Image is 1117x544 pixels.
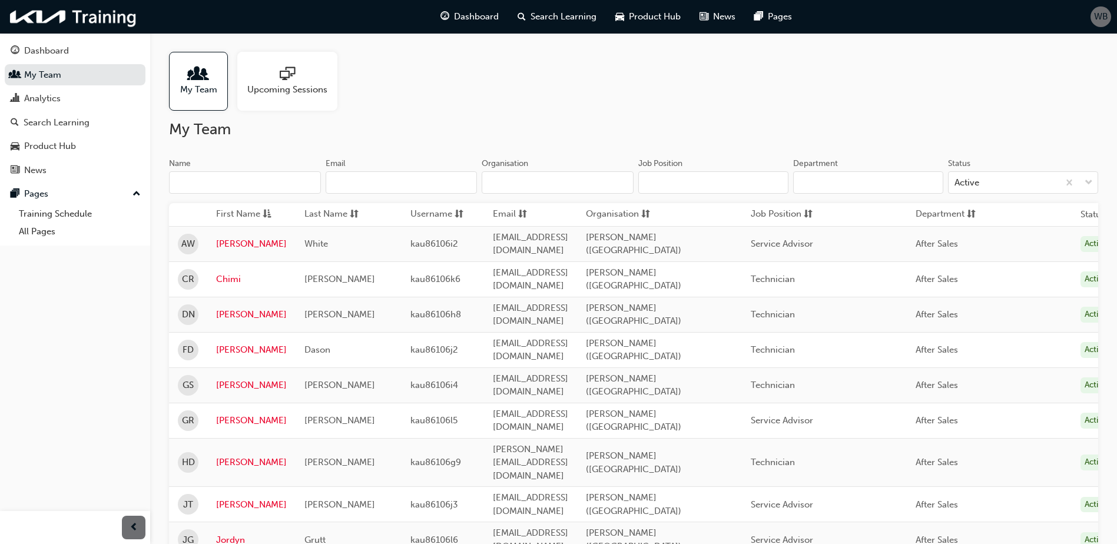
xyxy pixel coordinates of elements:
[751,207,801,222] span: Job Position
[493,409,568,433] span: [EMAIL_ADDRESS][DOMAIN_NAME]
[454,10,499,24] span: Dashboard
[410,207,452,222] span: Username
[751,238,813,249] span: Service Advisor
[431,5,508,29] a: guage-iconDashboard
[350,207,359,222] span: sorting-icon
[1080,342,1111,358] div: Active
[216,343,287,357] a: [PERSON_NAME]
[216,379,287,392] a: [PERSON_NAME]
[183,498,193,512] span: JT
[11,46,19,57] span: guage-icon
[304,380,375,390] span: [PERSON_NAME]
[586,303,681,327] span: [PERSON_NAME] ([GEOGRAPHIC_DATA])
[1080,307,1111,323] div: Active
[237,52,347,111] a: Upcoming Sessions
[304,499,375,510] span: [PERSON_NAME]
[169,158,191,170] div: Name
[586,232,681,256] span: [PERSON_NAME] ([GEOGRAPHIC_DATA])
[182,414,194,427] span: GR
[615,9,624,24] span: car-icon
[216,456,287,469] a: [PERSON_NAME]
[5,112,145,134] a: Search Learning
[11,70,19,81] span: people-icon
[216,273,287,286] a: Chimi
[916,274,958,284] span: After Sales
[518,9,526,24] span: search-icon
[508,5,606,29] a: search-iconSearch Learning
[216,237,287,251] a: [PERSON_NAME]
[948,158,970,170] div: Status
[216,207,281,222] button: First Nameasc-icon
[1080,413,1111,429] div: Active
[751,499,813,510] span: Service Advisor
[1080,236,1111,252] div: Active
[493,207,558,222] button: Emailsorting-icon
[1094,10,1108,24] span: WB
[1080,497,1111,513] div: Active
[132,187,141,202] span: up-icon
[304,207,347,222] span: Last Name
[191,67,206,83] span: people-icon
[14,223,145,241] a: All Pages
[793,171,943,194] input: Department
[304,309,375,320] span: [PERSON_NAME]
[518,207,527,222] span: sorting-icon
[751,380,795,390] span: Technician
[482,171,634,194] input: Organisation
[24,187,48,201] div: Pages
[793,158,838,170] div: Department
[326,171,478,194] input: Email
[24,116,90,130] div: Search Learning
[751,415,813,426] span: Service Advisor
[751,344,795,355] span: Technician
[5,38,145,183] button: DashboardMy TeamAnalyticsSearch LearningProduct HubNews
[410,207,475,222] button: Usernamesorting-icon
[493,207,516,222] span: Email
[280,67,295,83] span: sessionType_ONLINE_URL-icon
[804,207,813,222] span: sorting-icon
[586,450,681,475] span: [PERSON_NAME] ([GEOGRAPHIC_DATA])
[916,238,958,249] span: After Sales
[24,44,69,58] div: Dashboard
[304,238,328,249] span: White
[304,457,375,467] span: [PERSON_NAME]
[11,118,19,128] span: search-icon
[183,343,194,357] span: FD
[5,183,145,205] button: Pages
[1085,175,1093,191] span: down-icon
[916,207,980,222] button: Departmentsorting-icon
[216,207,260,222] span: First Name
[6,5,141,29] img: kia-training
[24,164,47,177] div: News
[586,373,681,397] span: [PERSON_NAME] ([GEOGRAPHIC_DATA])
[5,64,145,86] a: My Team
[182,456,195,469] span: HD
[5,135,145,157] a: Product Hub
[768,10,792,24] span: Pages
[493,444,568,481] span: [PERSON_NAME][EMAIL_ADDRESS][DOMAIN_NAME]
[180,83,217,97] span: My Team
[751,309,795,320] span: Technician
[326,158,346,170] div: Email
[745,5,801,29] a: pages-iconPages
[440,9,449,24] span: guage-icon
[11,189,19,200] span: pages-icon
[410,415,458,426] span: kau86106l5
[410,380,458,390] span: kau86106i4
[1080,271,1111,287] div: Active
[11,94,19,104] span: chart-icon
[182,308,195,321] span: DN
[1080,455,1111,470] div: Active
[493,303,568,327] span: [EMAIL_ADDRESS][DOMAIN_NAME]
[1091,6,1111,27] button: WB
[629,10,681,24] span: Product Hub
[410,457,461,467] span: kau86106g9
[531,10,596,24] span: Search Learning
[410,309,461,320] span: kau86106h8
[751,207,816,222] button: Job Positionsorting-icon
[586,492,681,516] span: [PERSON_NAME] ([GEOGRAPHIC_DATA])
[916,499,958,510] span: After Sales
[916,207,964,222] span: Department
